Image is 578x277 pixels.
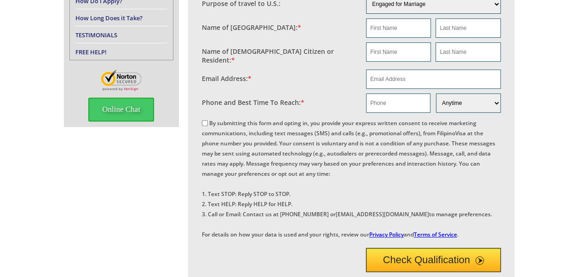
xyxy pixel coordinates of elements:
span: Online Chat [88,98,154,121]
input: Last Name [435,18,500,38]
input: Last Name [435,42,500,62]
input: First Name [366,42,431,62]
a: Terms of Service [414,231,457,238]
input: By submitting this form and opting in, you provide your express written consent to receive market... [202,120,208,126]
input: Email Address [366,69,501,89]
button: Check Qualification [366,248,501,272]
a: Privacy Policy [369,231,404,238]
label: Phone and Best Time To Reach: [202,98,304,107]
input: Phone [366,93,430,113]
a: TESTIMONIALS [75,31,117,39]
a: How Long Does it Take? [75,14,143,22]
label: Name of [GEOGRAPHIC_DATA]: [202,23,301,32]
label: Email Address: [202,74,252,83]
select: Phone and Best Reach Time are required. [436,93,500,113]
a: FREE HELP! [75,48,107,56]
input: First Name [366,18,431,38]
label: Name of [DEMOGRAPHIC_DATA] Citizen or Resident: [202,47,357,64]
label: By submitting this form and opting in, you provide your express written consent to receive market... [202,119,495,238]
